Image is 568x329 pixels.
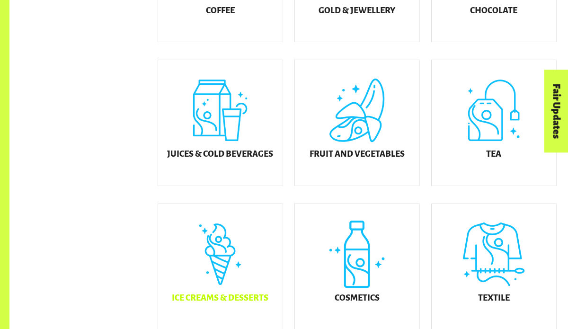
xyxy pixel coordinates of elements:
h5: Coffee [206,6,235,16]
h5: Tea [486,150,501,159]
h5: Chocolate [470,6,517,16]
h5: Ice Creams & Desserts [172,293,268,303]
a: Juices & Cold Beverages [158,60,283,186]
h5: Textile [478,293,510,303]
a: Fruit and Vegetables [294,60,420,186]
h5: Cosmetics [335,293,380,303]
h5: Gold & Jewellery [319,6,395,16]
h5: Juices & Cold Beverages [167,150,273,159]
a: Tea [431,60,557,186]
h5: Fruit and Vegetables [310,150,405,159]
